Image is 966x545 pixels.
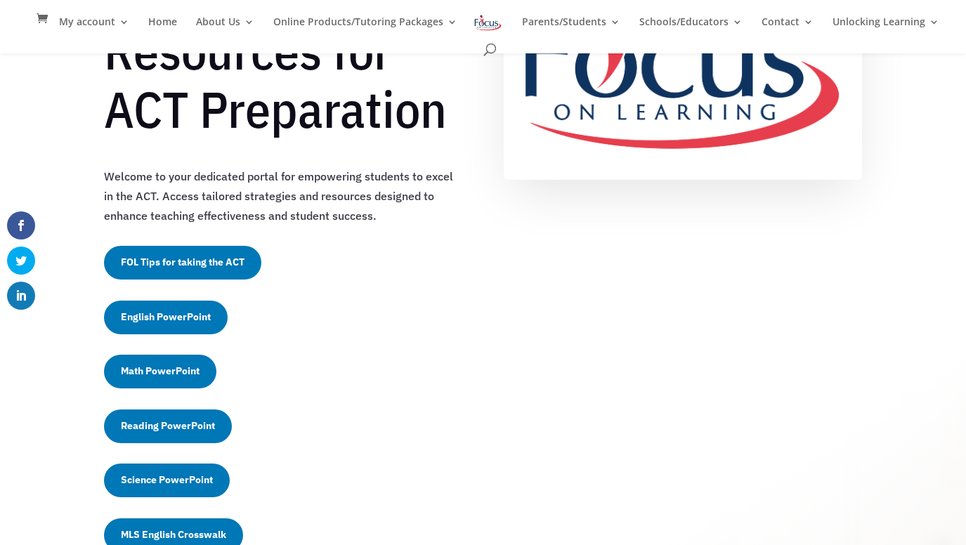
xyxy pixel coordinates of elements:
a: Science PowerPoint [104,464,230,497]
p: Welcome to your dedicated portal for empowering students to excel in the ACT. Access tailored str... [104,166,462,225]
a: Unlocking Learning [833,17,939,41]
a: English PowerPoint [104,301,228,334]
a: Parents/Students [522,17,620,41]
a: Contact [762,17,814,41]
a: My account [59,17,129,41]
a: Home [148,17,177,41]
a: FOL Tips for taking the ACT [104,246,261,280]
a: Online Products/Tutoring Packages [273,17,457,41]
a: Math PowerPoint [104,355,216,388]
a: Schools/Educators [639,17,743,41]
img: Focus on Learning [473,13,502,33]
a: About Us [196,17,254,41]
a: Reading PowerPoint [104,409,232,443]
